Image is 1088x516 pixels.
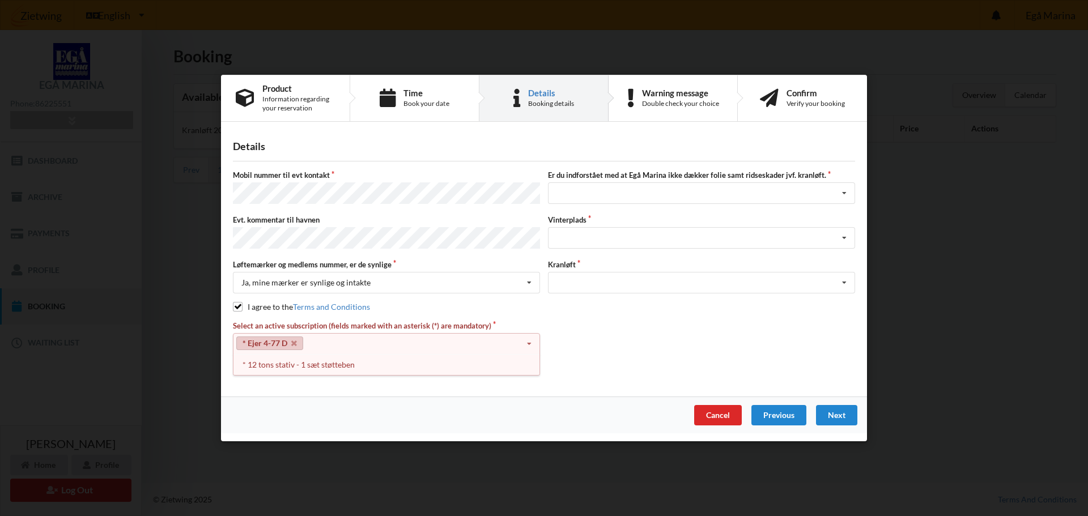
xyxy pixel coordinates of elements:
div: Ja, mine mærker er synlige og intakte [241,279,371,287]
div: Confirm [787,88,845,97]
div: Previous [751,405,806,425]
label: Mobil nummer til evt kontakt [233,170,540,180]
div: Cancel [694,405,742,425]
div: Details [233,140,855,153]
label: Evt. kommentar til havnen [233,215,540,225]
div: Time [403,88,449,97]
label: I agree to the [233,302,370,312]
div: Double check your choice [642,99,719,108]
div: Book your date [403,99,449,108]
div: Warning message [642,88,719,97]
div: Booking details [528,99,574,108]
label: Kranløft [548,259,855,270]
a: Terms and Conditions [293,302,370,312]
div: * 12 tons stativ - 1 sæt støtteben [233,354,539,375]
div: Information regarding your reservation [262,95,335,113]
div: Next [816,405,857,425]
label: Er du indforstået med at Egå Marina ikke dækker folie samt ridseskader jvf. kranløft. [548,170,855,180]
label: Løftemærker og medlems nummer, er de synlige [233,259,540,270]
a: * Ejer 4-77 D [236,336,303,350]
div: Product [262,84,335,93]
div: Verify your booking [787,99,845,108]
div: Details [528,88,574,97]
label: Vinterplads [548,215,855,225]
label: Select an active subscription (fields marked with an asterisk (*) are mandatory) [233,321,540,331]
